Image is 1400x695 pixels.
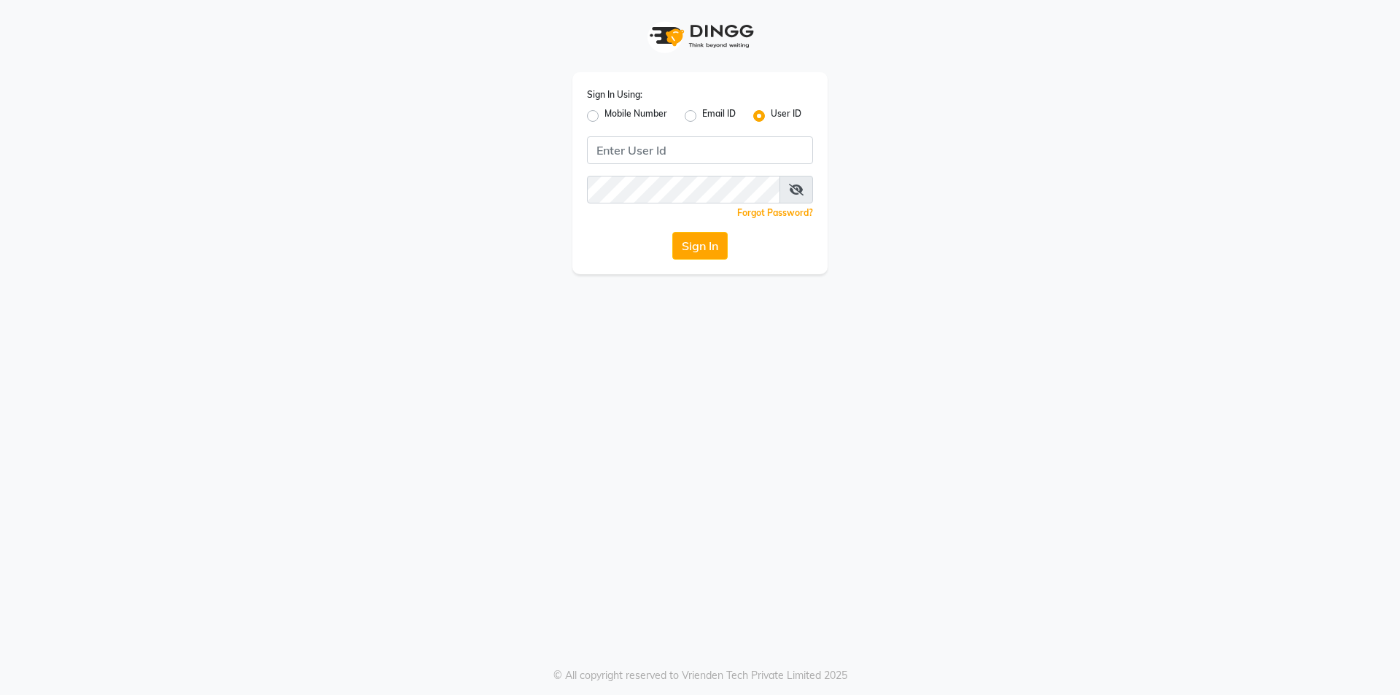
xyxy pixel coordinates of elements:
label: Email ID [702,107,736,125]
input: Username [587,136,813,164]
label: User ID [771,107,801,125]
input: Username [587,176,780,203]
button: Sign In [672,232,728,260]
label: Mobile Number [604,107,667,125]
label: Sign In Using: [587,88,642,101]
img: logo1.svg [642,15,758,58]
a: Forgot Password? [737,207,813,218]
